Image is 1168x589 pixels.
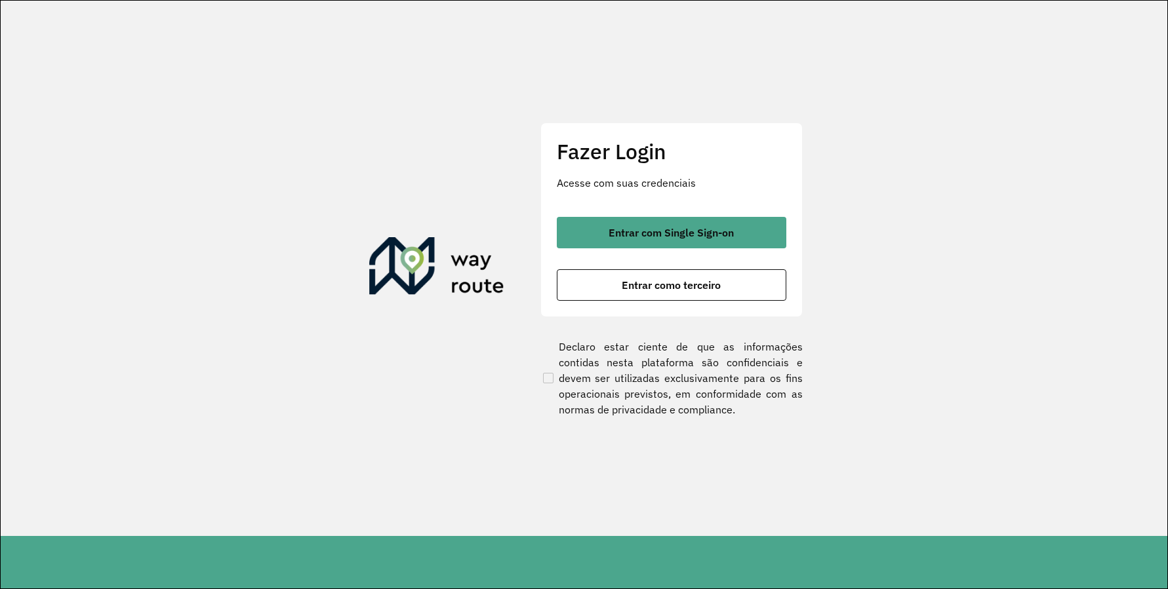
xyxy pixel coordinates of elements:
[557,175,786,191] p: Acesse com suas credenciais
[609,227,734,238] span: Entrar com Single Sign-on
[369,237,504,300] img: Roteirizador AmbevTech
[622,280,721,290] span: Entrar como terceiro
[557,269,786,301] button: button
[557,139,786,164] h2: Fazer Login
[557,217,786,248] button: button
[540,339,803,417] label: Declaro estar ciente de que as informações contidas nesta plataforma são confidenciais e devem se...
